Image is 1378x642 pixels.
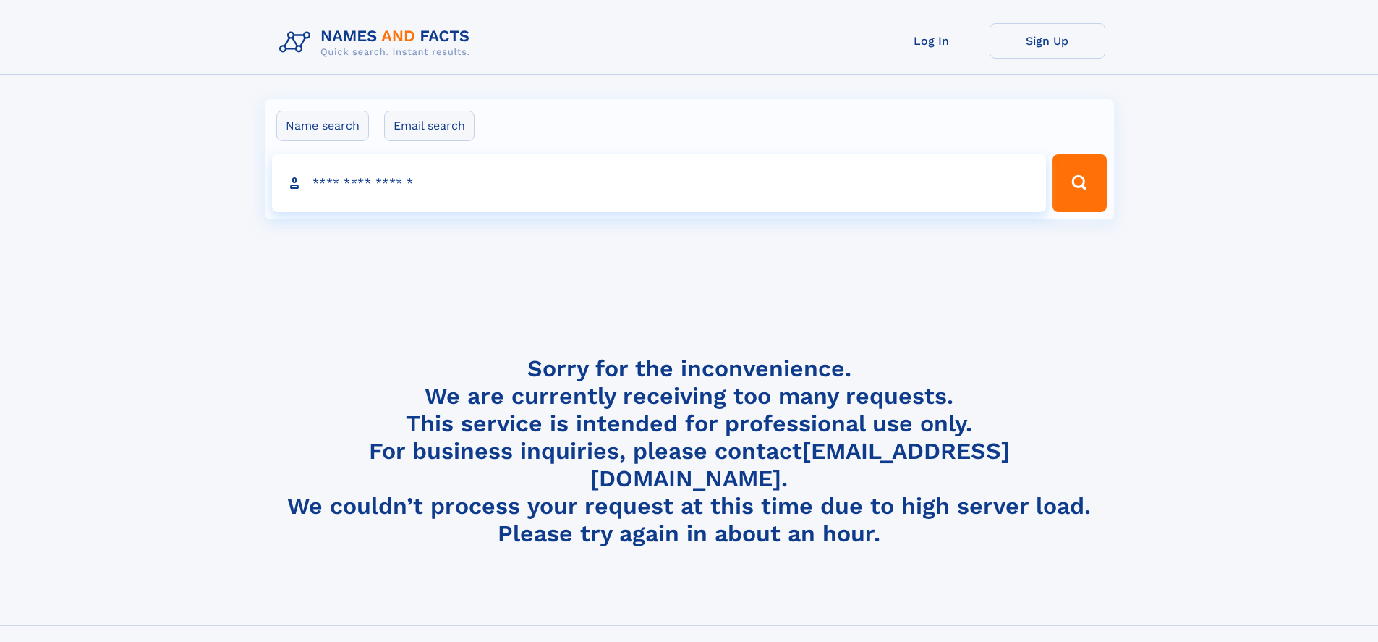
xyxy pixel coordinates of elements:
[273,23,482,62] img: Logo Names and Facts
[874,23,990,59] a: Log In
[272,154,1047,212] input: search input
[276,111,369,141] label: Name search
[384,111,475,141] label: Email search
[1052,154,1106,212] button: Search Button
[273,355,1105,548] h4: Sorry for the inconvenience. We are currently receiving too many requests. This service is intend...
[590,437,1010,492] a: [EMAIL_ADDRESS][DOMAIN_NAME]
[990,23,1105,59] a: Sign Up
